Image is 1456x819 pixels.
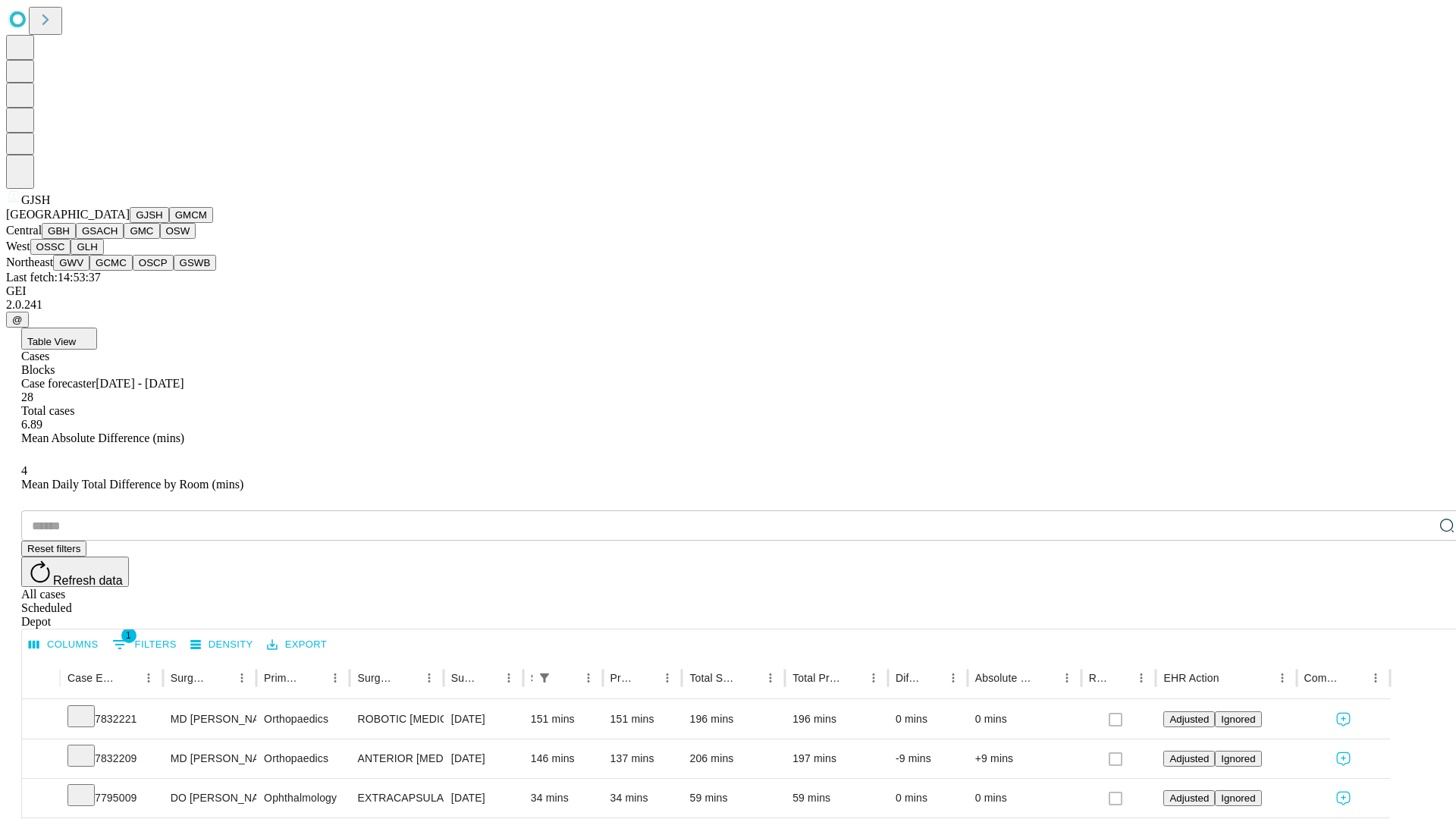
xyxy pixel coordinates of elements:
[325,667,346,689] button: Menu
[160,223,196,239] button: OSW
[1221,714,1255,725] span: Ignored
[357,779,435,817] div: EXTRACAPSULAR CATARACT REMOVAL WITH [MEDICAL_DATA]
[1131,667,1152,689] button: Menu
[67,739,155,778] div: 7832209
[896,739,960,778] div: -9 mins
[1163,790,1215,806] button: Adjusted
[1109,667,1131,689] button: Sort
[1056,667,1078,689] button: Menu
[71,239,103,255] button: GLH
[171,779,249,817] div: DO [PERSON_NAME]
[842,667,863,689] button: Sort
[21,391,33,403] span: 28
[1035,667,1056,689] button: Sort
[498,667,519,689] button: Menu
[760,667,781,689] button: Menu
[117,667,138,689] button: Sort
[531,779,595,817] div: 34 mins
[451,739,516,778] div: [DATE]
[53,574,123,587] span: Refresh data
[357,700,435,739] div: ROBOTIC [MEDICAL_DATA] KNEE TOTAL
[357,739,435,778] div: ANTERIOR [MEDICAL_DATA] TOTAL HIP
[1221,792,1255,804] span: Ignored
[1215,790,1261,806] button: Ignored
[451,672,475,684] div: Surgery Date
[67,700,155,739] div: 7832221
[557,667,578,689] button: Sort
[531,672,532,684] div: Scheduled In Room Duration
[231,667,253,689] button: Menu
[108,632,180,657] button: Show filters
[30,707,52,733] button: Expand
[610,700,675,739] div: 151 mins
[303,667,325,689] button: Sort
[21,541,86,557] button: Reset filters
[1169,714,1209,725] span: Adjusted
[610,739,675,778] div: 137 mins
[975,672,1034,684] div: Absolute Difference
[975,779,1074,817] div: 0 mins
[121,628,136,643] span: 1
[610,672,635,684] div: Predicted In Room Duration
[689,672,737,684] div: Total Scheduled Duration
[6,256,53,268] span: Northeast
[531,700,595,739] div: 151 mins
[1221,667,1242,689] button: Sort
[124,223,159,239] button: GMC
[689,779,777,817] div: 59 mins
[6,224,42,237] span: Central
[896,700,960,739] div: 0 mins
[943,667,964,689] button: Menu
[1344,667,1365,689] button: Sort
[30,786,52,812] button: Expand
[21,328,97,350] button: Table View
[67,672,115,684] div: Case Epic Id
[1272,667,1293,689] button: Menu
[89,255,133,271] button: GCMC
[210,667,231,689] button: Sort
[67,779,155,817] div: 7795009
[397,667,419,689] button: Sort
[792,672,840,684] div: Total Predicted Duration
[863,667,884,689] button: Menu
[975,700,1074,739] div: 0 mins
[975,739,1074,778] div: +9 mins
[477,667,498,689] button: Sort
[264,700,342,739] div: Orthopaedics
[171,672,209,684] div: Surgeon Name
[264,779,342,817] div: Ophthalmology
[1163,672,1219,684] div: EHR Action
[1365,667,1386,689] button: Menu
[896,672,920,684] div: Difference
[21,478,243,491] span: Mean Daily Total Difference by Room (mins)
[21,193,50,206] span: GJSH
[6,312,29,328] button: @
[1169,792,1209,804] span: Adjusted
[21,418,42,431] span: 6.89
[534,667,555,689] div: 1 active filter
[27,543,80,554] span: Reset filters
[21,557,129,587] button: Refresh data
[1221,753,1255,764] span: Ignored
[792,779,880,817] div: 59 mins
[130,207,169,223] button: GJSH
[21,464,27,477] span: 4
[739,667,760,689] button: Sort
[169,207,213,223] button: GMCM
[1215,751,1261,767] button: Ignored
[76,223,124,239] button: GSACH
[531,739,595,778] div: 146 mins
[138,667,159,689] button: Menu
[1215,711,1261,727] button: Ignored
[42,223,76,239] button: GBH
[263,633,331,657] button: Export
[264,672,302,684] div: Primary Service
[96,377,184,390] span: [DATE] - [DATE]
[6,284,1450,298] div: GEI
[30,746,52,773] button: Expand
[419,667,440,689] button: Menu
[30,239,71,255] button: OSSC
[171,700,249,739] div: MD [PERSON_NAME] [PERSON_NAME] Md
[12,314,23,325] span: @
[689,739,777,778] div: 206 mins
